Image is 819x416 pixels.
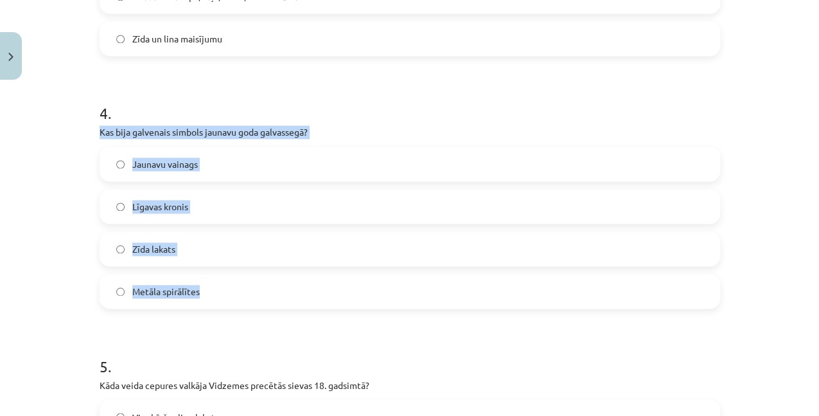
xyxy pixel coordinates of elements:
span: Zīda un lina maisījumu [132,32,222,46]
span: Zīda lakats [132,242,175,256]
input: Zīda un lina maisījumu [116,35,125,43]
img: icon-close-lesson-0947bae3869378f0d4975bcd49f059093ad1ed9edebbc8119c70593378902aed.svg [8,53,13,61]
h1: 5 . [100,334,720,374]
input: Metāla spirālītes [116,287,125,296]
p: Kāda veida cepures valkāja Vidzemes precētās sievas 18. gadsimtā? [100,378,720,392]
input: Zīda lakats [116,245,125,253]
span: Metāla spirālītes [132,285,200,298]
span: Jaunavu vainags [132,158,198,171]
input: Līgavas kronis [116,203,125,211]
span: Līgavas kronis [132,200,188,213]
p: Kas bija galvenais simbols jaunavu goda galvassegā? [100,125,720,139]
h1: 4 . [100,82,720,122]
input: Jaunavu vainags [116,160,125,168]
